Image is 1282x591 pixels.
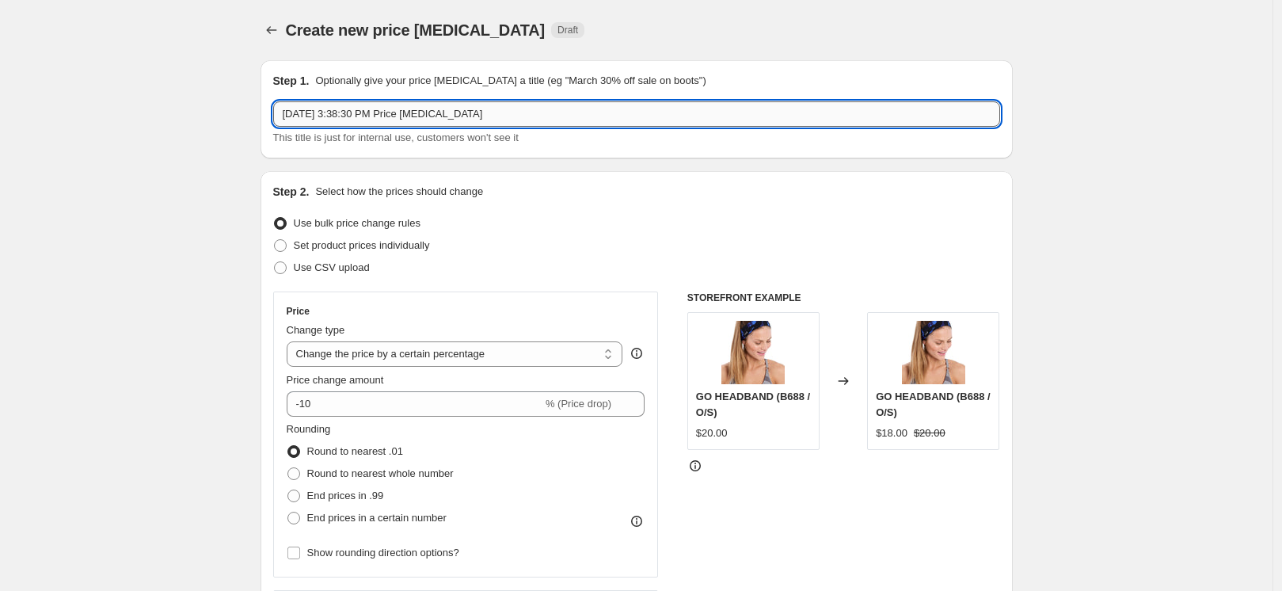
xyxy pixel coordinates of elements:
span: Create new price [MEDICAL_DATA] [286,21,546,39]
span: Set product prices individually [294,239,430,251]
span: Show rounding direction options? [307,547,459,559]
span: Draft [557,24,578,36]
span: This title is just for internal use, customers won't see it [273,132,519,143]
span: Round to nearest whole number [307,467,454,479]
div: $18.00 [876,425,907,441]
span: End prices in a certain number [307,512,447,524]
p: Optionally give your price [MEDICAL_DATA] a title (eg "March 30% off sale on boots") [315,73,706,89]
span: % (Price drop) [546,398,611,410]
div: $20.00 [696,425,728,441]
span: End prices in .99 [307,490,384,501]
p: Select how the prices should change [315,184,483,200]
span: Round to nearest .01 [307,445,403,457]
h2: Step 2. [273,184,310,200]
input: -15 [287,391,542,417]
span: Use CSV upload [294,261,370,273]
h2: Step 1. [273,73,310,89]
span: GO HEADBAND (B688 / O/S) [876,391,990,418]
span: GO HEADBAND (B688 / O/S) [696,391,810,418]
h3: Price [287,305,310,318]
span: Use bulk price change rules [294,217,420,229]
div: help [629,345,645,361]
span: Rounding [287,423,331,435]
span: Price change amount [287,374,384,386]
strike: $20.00 [914,425,945,441]
button: Price change jobs [261,19,283,41]
input: 30% off holiday sale [273,101,1000,127]
span: Change type [287,324,345,336]
img: LAW0499_B688_1_80x.jpg [902,321,965,384]
h6: STOREFRONT EXAMPLE [687,292,1000,304]
img: LAW0499_B688_1_80x.jpg [721,321,785,384]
